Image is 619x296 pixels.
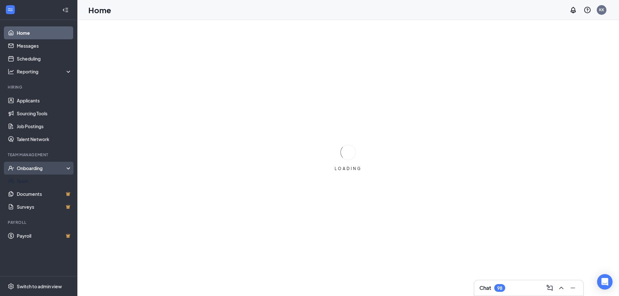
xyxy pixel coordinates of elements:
[17,107,72,120] a: Sourcing Tools
[17,175,72,187] a: Team
[7,6,14,13] svg: WorkstreamLogo
[8,84,71,90] div: Hiring
[497,285,502,291] div: 98
[597,274,613,290] div: Open Intercom Messenger
[8,283,14,290] svg: Settings
[599,7,604,13] div: KK
[17,39,72,52] a: Messages
[17,52,72,65] a: Scheduling
[17,94,72,107] a: Applicants
[8,152,71,158] div: Team Management
[556,283,566,293] button: ChevronUp
[17,283,62,290] div: Switch to admin view
[8,165,14,171] svg: UserCheck
[17,68,72,75] div: Reporting
[545,283,555,293] button: ComposeMessage
[17,165,66,171] div: Onboarding
[17,229,72,242] a: PayrollCrown
[332,166,364,171] div: LOADING
[557,284,565,292] svg: ChevronUp
[62,7,69,13] svg: Collapse
[568,283,578,293] button: Minimize
[17,133,72,146] a: Talent Network
[17,200,72,213] a: SurveysCrown
[17,187,72,200] a: DocumentsCrown
[17,26,72,39] a: Home
[8,220,71,225] div: Payroll
[569,6,577,14] svg: Notifications
[17,120,72,133] a: Job Postings
[8,68,14,75] svg: Analysis
[569,284,577,292] svg: Minimize
[88,5,111,15] h1: Home
[546,284,554,292] svg: ComposeMessage
[584,6,591,14] svg: QuestionInfo
[479,284,491,291] h3: Chat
